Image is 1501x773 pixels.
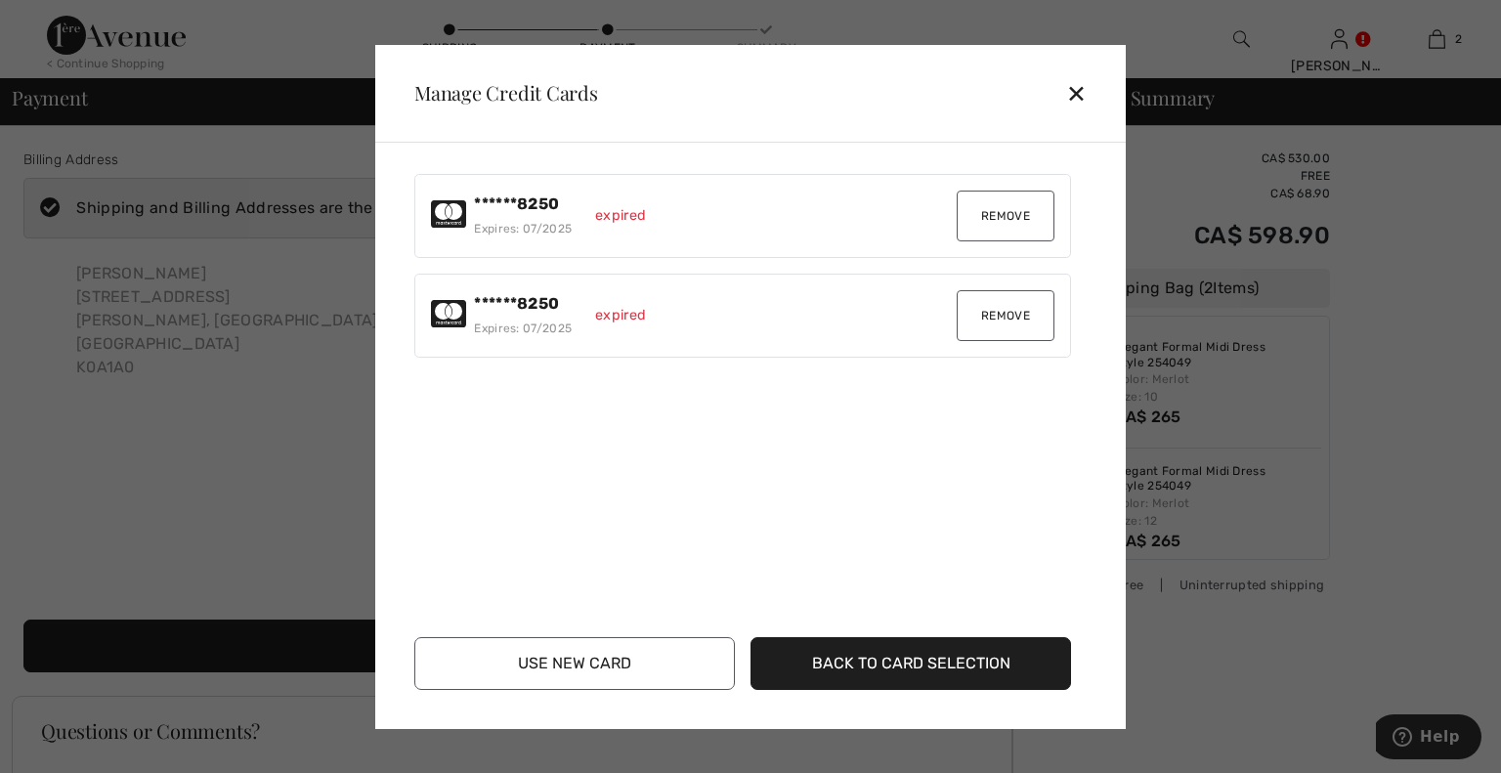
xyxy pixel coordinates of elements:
button: Remove [957,191,1054,241]
span: Expires: 07/2025 [474,322,572,335]
div: Manage Credit Cards [399,83,598,103]
span: Help [44,14,84,31]
button: Use New Card [414,637,735,690]
div: expired [595,205,646,227]
button: Back to Card Selection [750,637,1071,690]
button: Remove [957,290,1054,341]
div: expired [595,305,646,326]
div: ✕ [1066,72,1102,113]
span: Expires: 07/2025 [474,222,572,236]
